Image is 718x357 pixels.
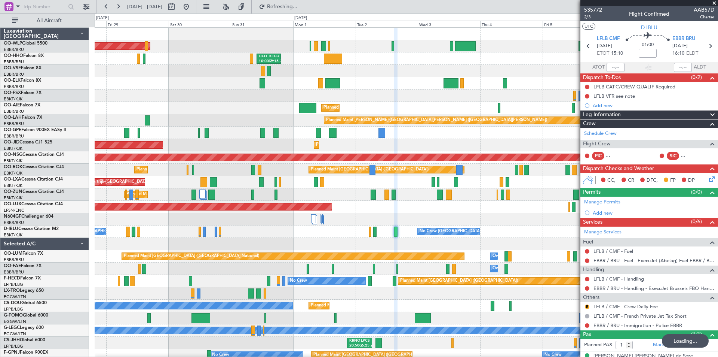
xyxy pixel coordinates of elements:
span: OO-NSG [4,152,22,157]
div: Planned Maint Kortrijk-[GEOGRAPHIC_DATA] [316,139,403,151]
span: AAB57D [694,6,714,14]
a: LFPB/LBG [4,282,23,287]
span: OO-LXA [4,177,21,182]
span: All Aircraft [19,18,79,23]
button: All Aircraft [8,15,81,27]
span: OO-FAE [4,264,21,268]
span: DFC, [647,177,658,184]
a: OO-AIEFalcon 7X [4,103,40,108]
div: Owner Melsbroek Air Base [493,251,543,262]
a: EBBR/BRU [4,257,24,263]
a: EBBR/BRU [4,269,24,275]
div: No Crew [GEOGRAPHIC_DATA] ([GEOGRAPHIC_DATA] National) [420,226,545,237]
span: (0/2) [691,73,702,81]
span: OO-LAH [4,115,22,120]
span: CC, [607,177,616,184]
a: F-HECDFalcon 7X [4,276,41,281]
a: EBBR / BRU - Immigration - Police EBBR [593,322,682,329]
span: OO-WLP [4,41,22,46]
a: EBKT/KJK [4,232,22,238]
a: LFPB/LBG [4,306,23,312]
span: (1/1) [691,330,702,338]
a: EBBR/BRU [4,47,24,52]
div: Planned Maint [GEOGRAPHIC_DATA] ([GEOGRAPHIC_DATA]) [400,275,518,287]
a: LFLB / CMF - Crew Daily Fee [593,303,658,310]
a: G-FOMOGlobal 6000 [4,313,48,318]
div: Fri 29 [106,21,169,27]
span: (0/6) [691,218,702,226]
div: LPCS [359,338,370,344]
div: Planned Maint [GEOGRAPHIC_DATA] ([GEOGRAPHIC_DATA]) [311,164,429,175]
button: R [585,305,589,309]
span: Pax [583,330,591,339]
span: F-GPNJ [4,350,20,355]
span: F-HECD [4,276,20,281]
a: EBBR/BRU [4,59,24,65]
span: Dispatch To-Dos [583,73,621,82]
a: G-LEGCLegacy 600 [4,326,44,330]
a: EBKT/KJK [4,195,22,201]
div: Planned Maint [PERSON_NAME]-[GEOGRAPHIC_DATA][PERSON_NAME] ([GEOGRAPHIC_DATA][PERSON_NAME]) [326,115,547,126]
span: OO-JID [4,140,19,145]
div: Planned Maint [GEOGRAPHIC_DATA] ([GEOGRAPHIC_DATA] National) [124,251,259,262]
div: [DATE] [96,15,109,21]
span: 01:00 [642,41,654,49]
span: ELDT [686,50,698,57]
a: Manage PAX [653,341,681,349]
span: 15:10 [611,50,623,57]
span: Crew [583,119,596,128]
div: LFLB VFR see note [593,93,635,99]
span: LFLB CMF [597,35,620,43]
div: 10:00 Z [259,59,269,64]
a: CS-DOUGlobal 6500 [4,301,47,305]
span: G-LEGC [4,326,20,330]
div: Wed 3 [418,21,480,27]
a: EBKT/KJK [4,96,22,102]
a: EBKT/KJK [4,158,22,164]
a: EBBR/BRU [4,121,24,127]
span: [DATE] [672,42,688,50]
div: Loading... [662,334,709,348]
span: 16:10 [672,50,684,57]
div: Owner Melsbroek Air Base [493,263,543,274]
div: Tue 2 [356,21,418,27]
div: Fri 5 [543,21,605,27]
span: Refreshing... [267,4,298,9]
span: ATOT [592,64,605,71]
a: LX-TROLegacy 650 [4,288,44,293]
span: OO-ZUN [4,190,22,194]
a: EGGW/LTN [4,294,26,300]
span: CS-DOU [4,301,21,305]
span: LX-TRO [4,288,20,293]
a: OO-FAEFalcon 7X [4,264,42,268]
span: Others [583,293,599,302]
div: 19:15 Z [269,59,278,64]
div: Planned Maint [GEOGRAPHIC_DATA] ([GEOGRAPHIC_DATA]) [323,102,441,114]
a: OO-JIDCessna CJ1 525 [4,140,52,145]
span: [DATE] [597,42,612,50]
div: LFLB CAT-C/CREW QUALIF Required [593,84,675,90]
span: EBBR BRU [672,35,695,43]
div: No Crew [290,275,307,287]
a: EBKT/KJK [4,170,22,176]
span: OO-LUM [4,251,22,256]
a: OO-NSGCessna Citation CJ4 [4,152,64,157]
span: OO-LUX [4,202,21,206]
div: 06:25 Z [359,343,370,348]
a: LFLB / CMF - French Private Jet Tax Short [593,313,687,319]
div: Planned Maint [GEOGRAPHIC_DATA] ([GEOGRAPHIC_DATA]) [311,300,429,311]
div: PIC [592,152,604,160]
span: G-FOMO [4,313,23,318]
a: Manage Services [584,229,622,236]
a: OO-LUMFalcon 7X [4,251,43,256]
div: Thu 4 [480,21,543,27]
button: Refreshing... [255,1,300,13]
span: (0/0) [691,188,702,196]
span: Flight Crew [583,140,611,148]
span: OO-VSF [4,66,21,70]
span: N604GF [4,214,21,219]
input: --:-- [607,63,625,72]
div: Planned Maint Kortrijk-[GEOGRAPHIC_DATA] [61,176,148,188]
a: LFSN/ENC [4,208,24,213]
span: Handling [583,266,604,274]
